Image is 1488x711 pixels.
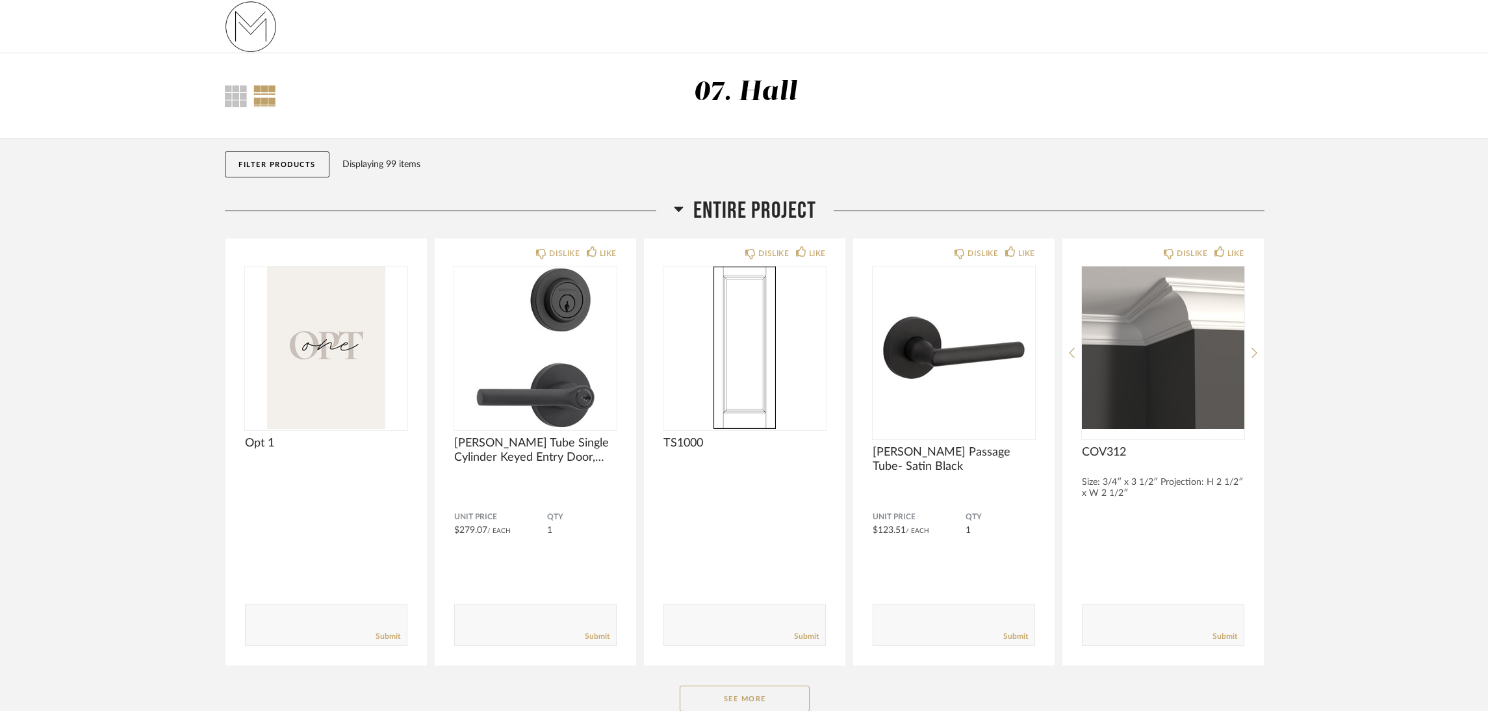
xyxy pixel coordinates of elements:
[663,266,826,429] img: undefined
[1082,266,1244,429] img: undefined
[1227,247,1244,260] div: LIKE
[225,1,277,53] img: 731fa33b-e84c-4a12-b278-4e852f0fb334.png
[549,247,580,260] div: DISLIKE
[693,197,816,225] span: Entire Project
[1082,266,1244,429] div: 0
[966,512,1035,523] span: QTY
[600,247,617,260] div: LIKE
[873,266,1035,429] div: 0
[1082,445,1244,459] span: COV312
[693,79,797,106] div: 07. Hall
[873,526,906,535] span: $123.51
[342,157,1259,172] div: Displaying 99 items
[376,631,400,642] a: Submit
[245,266,407,429] img: undefined
[1082,477,1244,499] div: Size: 3/4″ x 3 1/2″ Projection: H 2 1/2″ x W 2 1/2″
[585,631,609,642] a: Submit
[906,528,929,534] span: / Each
[809,247,826,260] div: LIKE
[873,512,966,523] span: Unit Price
[487,528,511,534] span: / Each
[1212,631,1237,642] a: Submit
[454,512,547,523] span: Unit Price
[663,436,826,450] span: TS1000
[547,526,552,535] span: 1
[873,266,1035,429] img: undefined
[454,436,617,465] span: [PERSON_NAME] Tube Single Cylinder Keyed Entry Door, Satin Black
[454,266,617,429] img: undefined
[1003,631,1028,642] a: Submit
[1177,247,1207,260] div: DISLIKE
[454,526,487,535] span: $279.07
[245,436,407,450] span: Opt 1
[225,151,329,177] button: Filter Products
[968,247,998,260] div: DISLIKE
[1018,247,1035,260] div: LIKE
[547,512,617,523] span: QTY
[873,445,1035,474] span: [PERSON_NAME] Passage Tube- Satin Black
[966,526,971,535] span: 1
[794,631,819,642] a: Submit
[758,247,789,260] div: DISLIKE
